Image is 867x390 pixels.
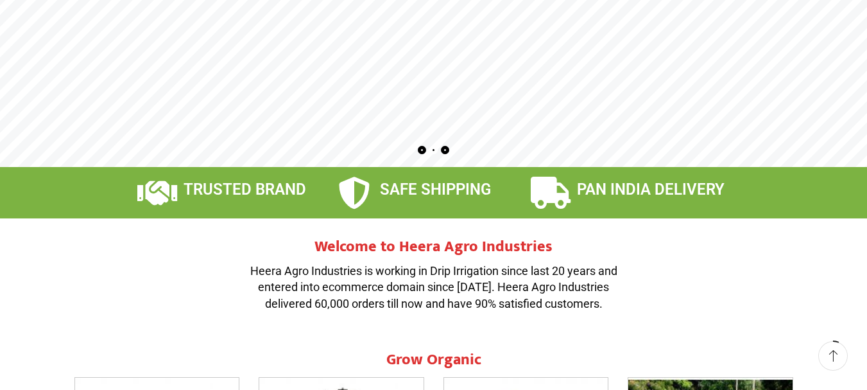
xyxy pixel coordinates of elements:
span: SAFE SHIPPING [380,181,491,199]
span: Grow Organic [386,347,481,373]
span: PAN INDIA DELIVERY [577,181,725,199]
h2: Welcome to Heera Agro Industries [241,238,626,256]
span: TRUSTED BRAND [184,181,306,199]
p: Heera Agro Industries is working in Drip Irrigation since last 20 years and entered into ecommerc... [241,263,626,312]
